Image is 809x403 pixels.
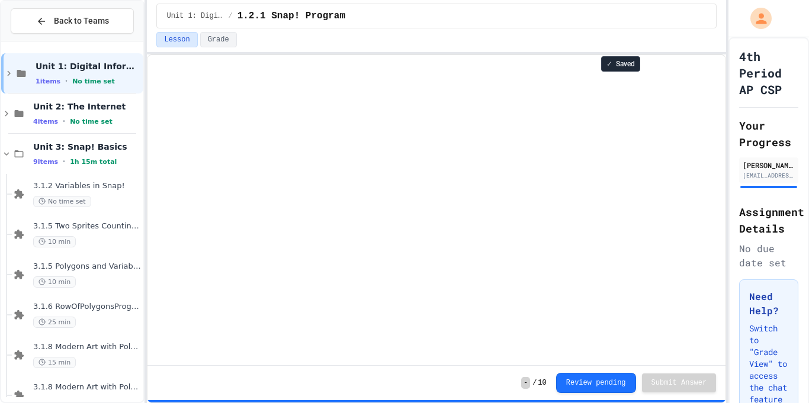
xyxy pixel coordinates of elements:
span: 1h 15m total [70,158,117,166]
span: 10 min [33,236,76,247]
span: 3.1.5 Two Sprites Counting to 10 [33,221,141,231]
span: / [532,378,537,388]
span: 4 items [33,118,58,125]
span: • [63,117,65,126]
button: Lesson [156,32,197,47]
span: Unit 2: The Internet [33,101,141,112]
span: Submit Answer [651,378,707,388]
span: Unit 1: Digital Information [166,11,223,21]
span: No time set [72,78,115,85]
iframe: To enrich screen reader interactions, please activate Accessibility in Grammarly extension settings [147,55,725,365]
span: 3.1.8 Modern Art with Polygons Exploring Motion Angles and Turning Part 2 [33,382,141,392]
div: [PERSON_NAME] [743,160,795,170]
span: No time set [33,196,91,207]
button: Submit Answer [642,373,717,392]
span: 3.1.8 Modern Art with Polygons Exploring Motion Part 1 [33,342,141,352]
span: 10 min [33,276,76,288]
span: 15 min [33,357,76,368]
span: 10 [538,378,546,388]
span: Unit 3: Snap! Basics [33,141,141,152]
h1: 4th Period AP CSP [739,48,798,98]
button: Back to Teams [11,8,134,34]
span: 1.2.1 Snap! Program [237,9,345,23]
span: Unit 1: Digital Information [36,61,141,72]
span: 3.1.5 Polygons and Variables [33,262,141,272]
span: • [65,76,68,86]
span: / [228,11,232,21]
h3: Need Help? [749,289,788,318]
span: - [521,377,530,389]
span: Back to Teams [54,15,109,27]
button: Review pending [556,373,636,393]
button: Grade [200,32,237,47]
span: • [63,157,65,166]
span: ✓ [606,59,612,69]
h2: Your Progress [739,117,798,150]
span: Saved [616,59,635,69]
span: 9 items [33,158,58,166]
div: No due date set [739,241,798,270]
span: 3.1.2 Variables in Snap! [33,181,141,191]
h2: Assignment Details [739,204,798,237]
span: No time set [70,118,113,125]
span: 25 min [33,317,76,328]
div: My Account [738,5,775,32]
span: 3.1.6 RowOfPolygonsProgramming [33,302,141,312]
span: 1 items [36,78,60,85]
div: [EMAIL_ADDRESS][DOMAIN_NAME] [743,171,795,180]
